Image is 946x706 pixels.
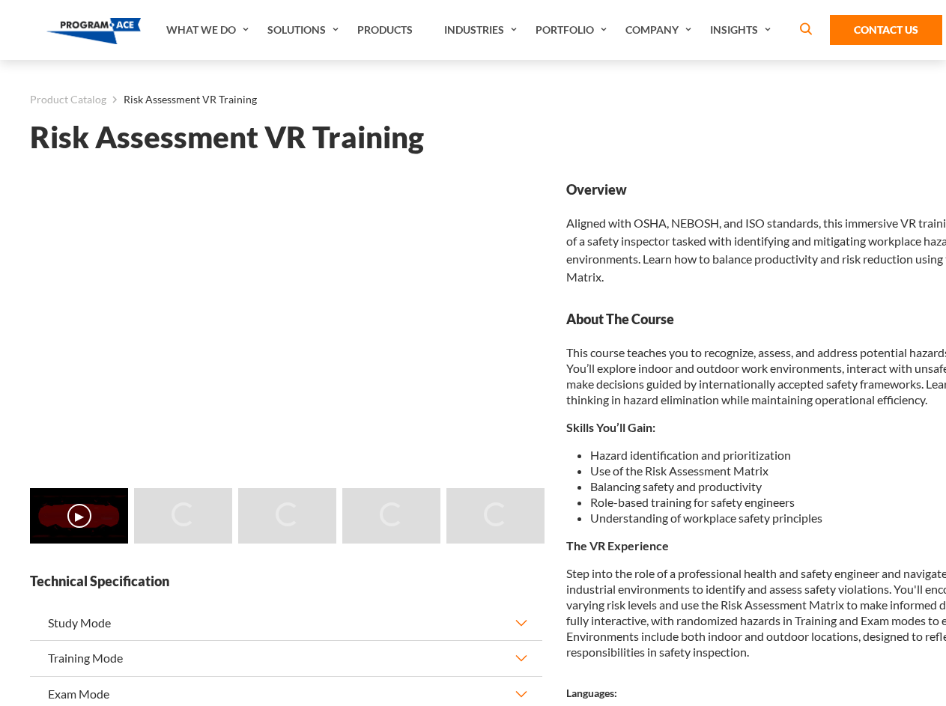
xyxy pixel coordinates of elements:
[30,606,542,640] button: Study Mode
[106,90,257,109] li: Risk Assessment VR Training
[30,180,542,469] iframe: Risk Assessment VR Training - Video 0
[46,18,142,44] img: Program-Ace
[67,504,91,528] button: ▶
[830,15,942,45] a: Contact Us
[30,488,128,544] img: Risk Assessment VR Training - Video 0
[30,572,542,591] strong: Technical Specification
[30,641,542,675] button: Training Mode
[566,687,617,699] strong: Languages:
[30,90,106,109] a: Product Catalog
